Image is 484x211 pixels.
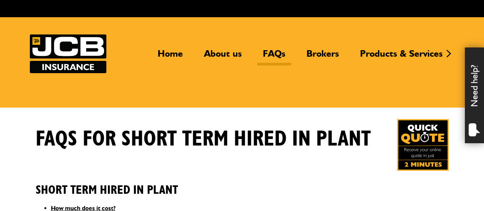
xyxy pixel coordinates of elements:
[257,48,291,65] a: FAQs
[198,48,248,65] a: About us
[30,34,106,73] img: JCB Insurance Services logo
[354,48,448,65] a: Products & Services
[30,34,106,73] a: JCB Insurance Services
[397,119,449,171] img: Quick Quote
[397,119,449,171] a: Get your insurance quote in just 2-minutes
[301,48,345,65] a: Brokers
[152,48,189,65] a: Home
[465,47,484,143] div: Need help?
[36,126,371,152] h1: FAQS for Short Term Hired In Plant
[36,171,449,197] h2: Short Term Hired In Plant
